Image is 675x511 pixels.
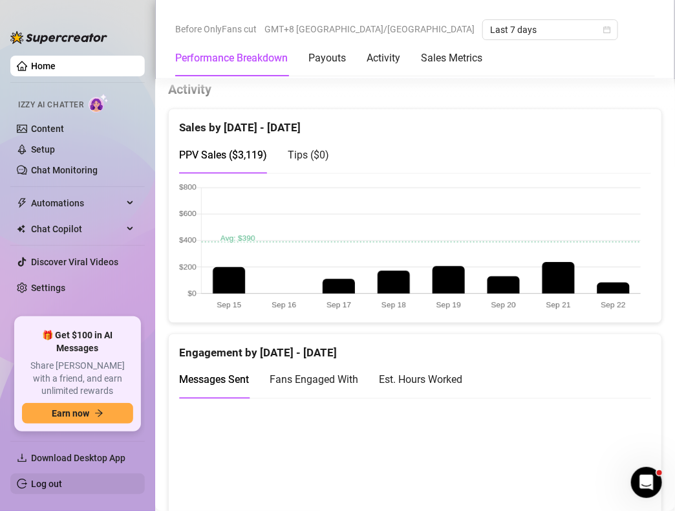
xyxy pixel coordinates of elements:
div: Activity [367,50,400,66]
div: Payouts [308,50,346,66]
span: Last 7 days [490,20,610,39]
div: Sales by [DATE] - [DATE] [179,109,651,137]
span: GMT+8 [GEOGRAPHIC_DATA]/[GEOGRAPHIC_DATA] [264,19,475,39]
h4: Activity [168,80,662,98]
div: Est. Hours Worked [379,372,462,388]
a: Settings [31,283,65,293]
span: Earn now [52,408,89,419]
span: arrow-right [94,409,103,418]
div: Sales Metrics [421,50,482,66]
a: Log out [31,479,62,489]
span: Download Desktop App [31,453,125,463]
span: Tips ( $0 ) [288,149,329,162]
span: 🎁 Get $100 in AI Messages [22,329,133,354]
img: logo-BBDzfeDw.svg [10,31,107,44]
div: Performance Breakdown [175,50,288,66]
span: Messages Sent [179,374,249,386]
span: calendar [603,26,611,34]
img: AI Chatter [89,94,109,113]
span: Fans Engaged With [270,374,358,386]
iframe: Intercom live chat [631,467,662,498]
img: Chat Copilot [17,224,25,234]
a: Home [31,61,56,71]
span: Share [PERSON_NAME] with a friend, and earn unlimited rewards [22,360,133,398]
span: thunderbolt [17,198,27,208]
a: Content [31,124,64,134]
span: Before OnlyFans cut [175,19,257,39]
a: Chat Monitoring [31,165,98,175]
span: Automations [31,193,123,213]
a: Setup [31,144,55,155]
span: Chat Copilot [31,219,123,239]
span: download [17,453,27,463]
a: Discover Viral Videos [31,257,118,267]
span: Izzy AI Chatter [18,99,83,111]
button: Earn nowarrow-right [22,403,133,424]
div: Engagement by [DATE] - [DATE] [179,334,651,362]
span: PPV Sales ( $3,119 ) [179,149,267,162]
